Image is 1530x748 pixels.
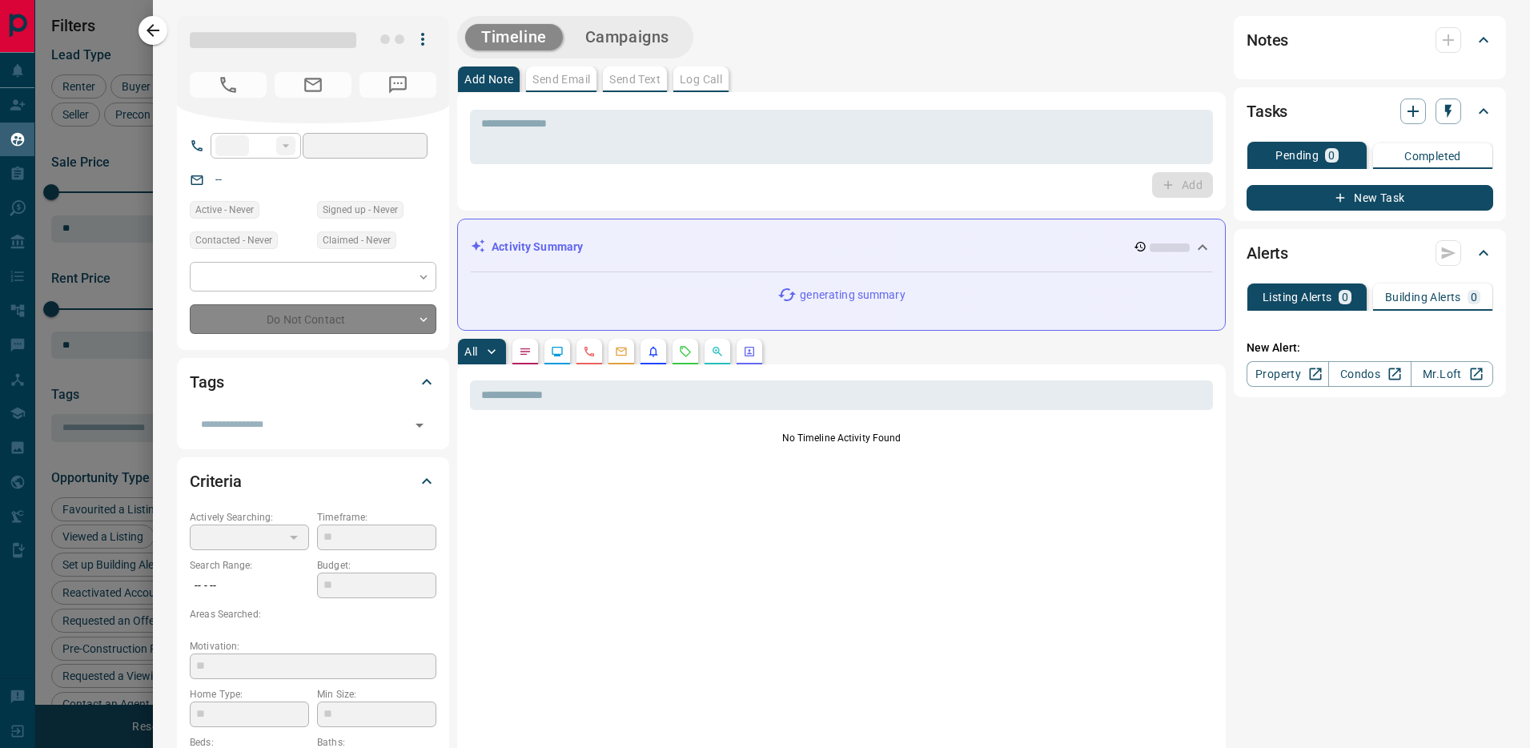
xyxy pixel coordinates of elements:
div: Alerts [1247,234,1493,272]
p: Building Alerts [1385,292,1461,303]
span: No Number [359,72,436,98]
p: Listing Alerts [1263,292,1332,303]
p: 0 [1328,150,1335,161]
p: Activity Summary [492,239,583,255]
h2: Criteria [190,469,242,494]
p: 0 [1342,292,1348,303]
p: Min Size: [317,687,436,702]
svg: Notes [519,345,532,358]
p: Completed [1404,151,1461,162]
div: Do Not Contact [190,304,436,334]
div: Notes [1247,21,1493,59]
div: Activity Summary [471,232,1212,262]
p: -- - -- [190,573,309,599]
p: Areas Searched: [190,607,436,621]
h2: Tasks [1247,99,1287,124]
p: Home Type: [190,687,309,702]
svg: Emails [615,345,628,358]
h2: Notes [1247,27,1288,53]
a: Property [1247,361,1329,387]
svg: Opportunities [711,345,724,358]
a: Mr.Loft [1411,361,1493,387]
span: No Email [275,72,351,98]
button: Timeline [465,24,563,50]
p: 0 [1471,292,1477,303]
p: generating summary [800,287,905,304]
svg: Listing Alerts [647,345,660,358]
svg: Calls [583,345,596,358]
button: New Task [1247,185,1493,211]
span: Active - Never [195,202,254,218]
span: Signed up - Never [323,202,398,218]
p: Search Range: [190,558,309,573]
p: Budget: [317,558,436,573]
button: Open [408,414,431,436]
div: Criteria [190,462,436,501]
p: No Timeline Activity Found [470,431,1213,445]
svg: Agent Actions [743,345,756,358]
a: Condos [1328,361,1411,387]
p: Pending [1275,150,1319,161]
div: Tasks [1247,92,1493,131]
p: New Alert: [1247,340,1493,356]
a: -- [215,173,222,186]
p: Motivation: [190,639,436,653]
p: Timeframe: [317,510,436,525]
svg: Lead Browsing Activity [551,345,564,358]
svg: Requests [679,345,692,358]
p: Add Note [464,74,513,85]
span: Contacted - Never [195,232,272,248]
h2: Alerts [1247,240,1288,266]
p: Actively Searching: [190,510,309,525]
span: No Number [190,72,267,98]
h2: Tags [190,369,223,395]
div: Tags [190,363,436,401]
p: All [464,346,477,357]
button: Campaigns [569,24,685,50]
span: Claimed - Never [323,232,391,248]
